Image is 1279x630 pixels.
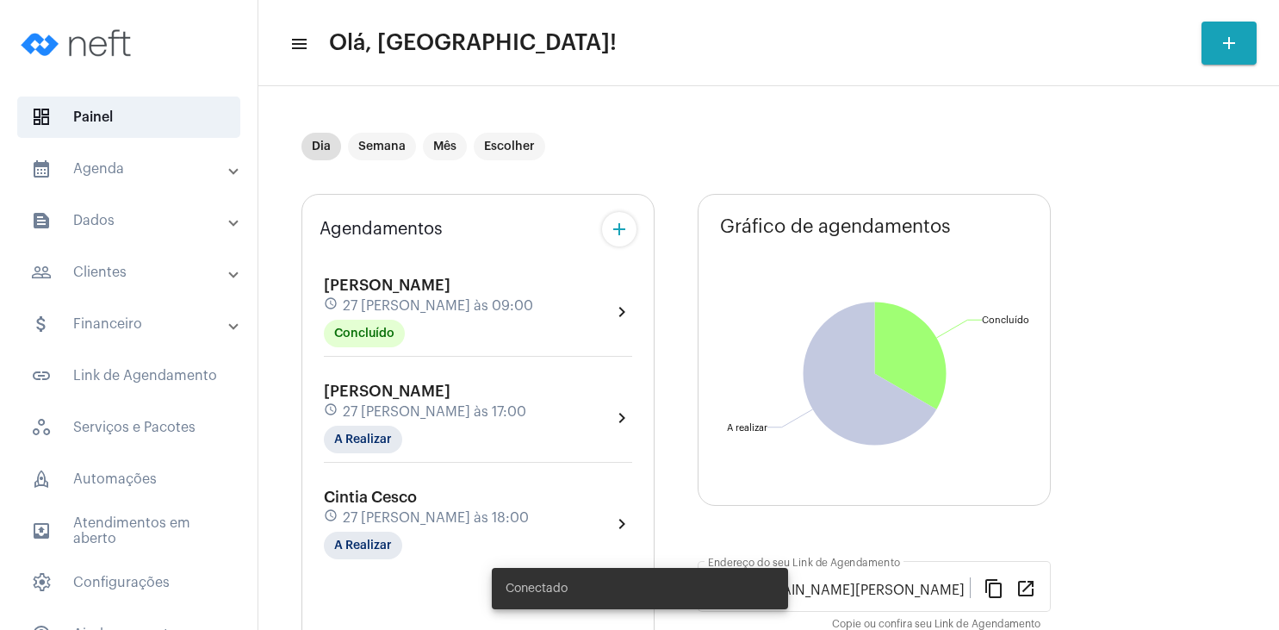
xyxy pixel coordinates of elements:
[984,577,1004,598] mat-icon: content_copy
[10,200,258,241] mat-expansion-panel-header: sidenav iconDados
[343,298,533,314] span: 27 [PERSON_NAME] às 09:00
[31,572,52,593] span: sidenav icon
[31,469,52,490] span: sidenav icon
[10,303,258,345] mat-expansion-panel-header: sidenav iconFinanceiro
[301,133,341,160] mat-chip: Dia
[31,314,230,334] mat-panel-title: Financeiro
[17,355,240,396] span: Link de Agendamento
[423,133,467,160] mat-chip: Mês
[31,107,52,128] span: sidenav icon
[14,9,143,78] img: logo-neft-novo-2.png
[612,514,632,534] mat-icon: chevron_right
[324,320,405,347] mat-chip: Concluído
[31,262,52,283] mat-icon: sidenav icon
[17,458,240,500] span: Automações
[31,210,230,231] mat-panel-title: Dados
[31,159,52,179] mat-icon: sidenav icon
[31,210,52,231] mat-icon: sidenav icon
[31,159,230,179] mat-panel-title: Agenda
[31,417,52,438] span: sidenav icon
[31,262,230,283] mat-panel-title: Clientes
[324,296,339,315] mat-icon: schedule
[324,278,450,293] span: [PERSON_NAME]
[506,580,568,597] span: Conectado
[324,490,417,505] span: Cintia Cesco
[708,583,970,598] input: Link
[324,508,339,527] mat-icon: schedule
[474,133,545,160] mat-chip: Escolher
[329,29,617,57] span: Olá, [GEOGRAPHIC_DATA]!
[17,407,240,448] span: Serviços e Pacotes
[982,315,1029,325] text: Concluído
[609,219,630,240] mat-icon: add
[612,408,632,428] mat-icon: chevron_right
[289,34,307,54] mat-icon: sidenav icon
[31,365,52,386] mat-icon: sidenav icon
[324,402,339,421] mat-icon: schedule
[612,302,632,322] mat-icon: chevron_right
[1015,577,1036,598] mat-icon: open_in_new
[348,133,416,160] mat-chip: Semana
[324,384,450,399] span: [PERSON_NAME]
[31,521,52,541] mat-icon: sidenav icon
[10,148,258,190] mat-expansion-panel-header: sidenav iconAgenda
[17,97,240,138] span: Painel
[324,532,402,559] mat-chip: A Realizar
[324,426,402,453] mat-chip: A Realizar
[17,510,240,552] span: Atendimentos em aberto
[720,216,951,237] span: Gráfico de agendamentos
[31,314,52,334] mat-icon: sidenav icon
[320,220,443,239] span: Agendamentos
[727,423,767,433] text: A realizar
[1219,33,1239,53] mat-icon: add
[10,252,258,293] mat-expansion-panel-header: sidenav iconClientes
[343,510,529,526] span: 27 [PERSON_NAME] às 18:00
[17,562,240,603] span: Configurações
[343,404,526,420] span: 27 [PERSON_NAME] às 17:00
